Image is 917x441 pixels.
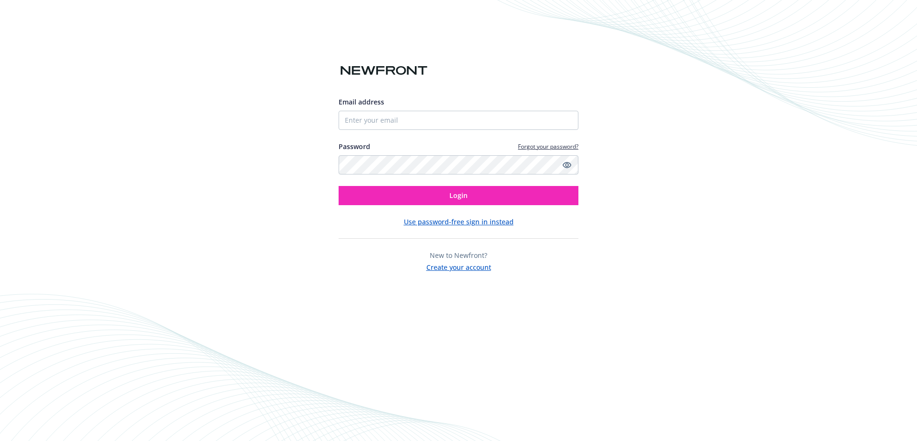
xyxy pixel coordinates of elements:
[430,251,487,260] span: New to Newfront?
[339,186,578,205] button: Login
[339,111,578,130] input: Enter your email
[339,62,429,79] img: Newfront logo
[449,191,468,200] span: Login
[339,97,384,106] span: Email address
[518,142,578,151] a: Forgot your password?
[339,141,370,151] label: Password
[426,260,491,272] button: Create your account
[404,217,514,227] button: Use password-free sign in instead
[561,159,573,171] a: Show password
[339,155,578,174] input: Enter your password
